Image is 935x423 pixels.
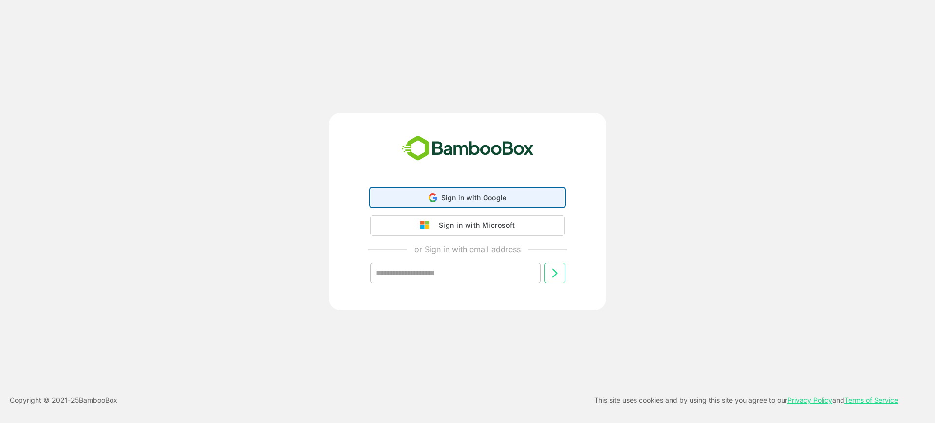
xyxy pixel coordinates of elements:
div: Sign in with Microsoft [434,219,515,232]
div: Sign in with Google [370,188,565,207]
a: Terms of Service [844,396,898,404]
p: This site uses cookies and by using this site you agree to our and [594,394,898,406]
p: Copyright © 2021- 25 BambooBox [10,394,117,406]
img: bamboobox [396,132,539,165]
button: Sign in with Microsoft [370,215,565,236]
a: Privacy Policy [787,396,832,404]
p: or Sign in with email address [414,243,521,255]
span: Sign in with Google [441,193,507,202]
img: google [420,221,434,230]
